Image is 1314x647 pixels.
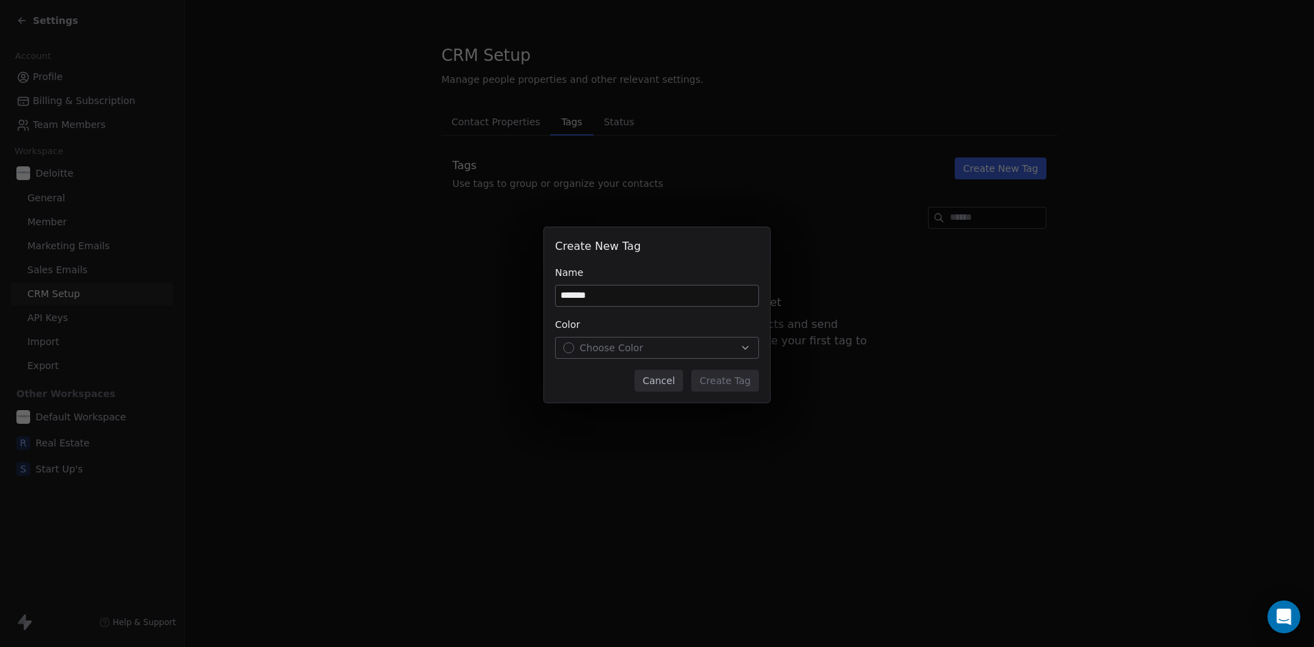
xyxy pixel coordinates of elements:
[634,370,683,392] button: Cancel
[580,341,643,355] span: Choose Color
[555,337,759,359] button: Choose Color
[691,370,759,392] button: Create Tag
[555,238,759,255] div: Create New Tag
[555,318,759,331] div: Color
[555,266,759,279] div: Name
